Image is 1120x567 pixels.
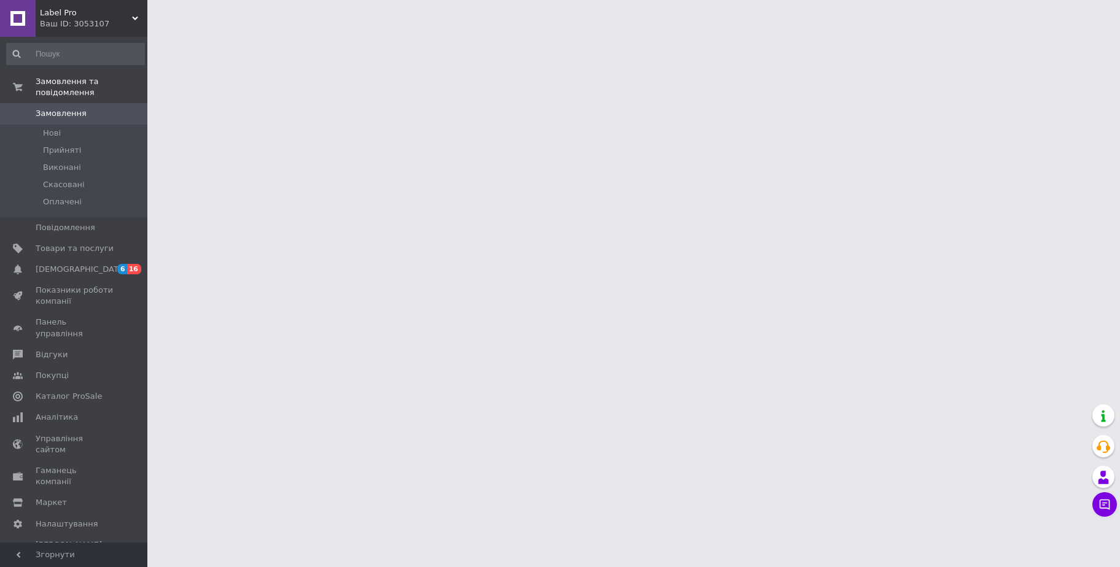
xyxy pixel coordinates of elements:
[36,108,87,119] span: Замовлення
[36,412,78,423] span: Аналітика
[1092,492,1117,517] button: Чат з покупцем
[43,196,82,207] span: Оплачені
[36,391,102,402] span: Каталог ProSale
[6,43,145,65] input: Пошук
[36,317,114,339] span: Панель управління
[36,497,67,508] span: Маркет
[36,243,114,254] span: Товари та послуги
[40,18,147,29] div: Ваш ID: 3053107
[36,222,95,233] span: Повідомлення
[40,7,132,18] span: Label Pro
[36,433,114,455] span: Управління сайтом
[117,264,127,274] span: 6
[36,349,68,360] span: Відгуки
[43,179,85,190] span: Скасовані
[43,145,81,156] span: Прийняті
[36,76,147,98] span: Замовлення та повідомлення
[36,519,98,530] span: Налаштування
[36,465,114,487] span: Гаманець компанії
[43,162,81,173] span: Виконані
[36,264,126,275] span: [DEMOGRAPHIC_DATA]
[36,285,114,307] span: Показники роботи компанії
[36,370,69,381] span: Покупці
[43,128,61,139] span: Нові
[127,264,141,274] span: 16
